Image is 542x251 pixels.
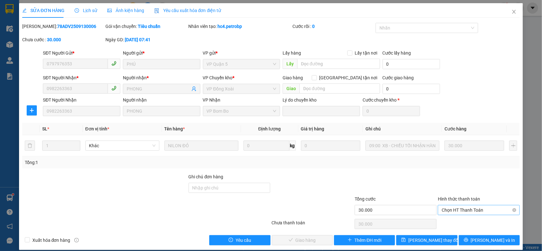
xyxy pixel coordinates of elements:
[272,235,333,245] button: checkGiao hàng
[107,8,144,13] span: Ảnh kiện hàng
[438,196,480,201] label: Hình thức thanh toán
[383,59,440,69] input: Cước lấy hàng
[334,235,395,245] button: plusThêm ĐH mới
[27,108,37,113] span: plus
[25,141,35,151] button: delete
[365,141,439,151] input: Ghi Chú
[207,84,277,94] span: VP Đồng Xoài
[301,126,325,131] span: Giá trị hàng
[123,96,200,103] div: Người nhận
[43,96,120,103] div: SĐT Người Nhận
[123,74,200,81] div: Người nhận
[236,237,251,244] span: Yêu cầu
[123,50,200,56] div: Người gửi
[189,183,271,193] input: Ghi chú đơn hàng
[189,174,224,179] label: Ghi chú đơn hàng
[355,237,382,244] span: Thêm ĐH mới
[74,238,79,242] span: info-circle
[27,105,37,116] button: plus
[512,9,517,14] span: close
[207,59,277,69] span: VP Quận 5
[75,8,97,13] span: Lịch sử
[355,196,376,201] span: Tổng cước
[383,50,411,56] label: Cước lấy hàng
[105,36,187,43] div: Ngày GD:
[363,96,420,103] div: Cước chuyển kho
[445,126,466,131] span: Cước hàng
[283,50,301,56] span: Lấy hàng
[283,75,303,80] span: Giao hàng
[164,126,185,131] span: Tên hàng
[22,8,27,13] span: edit
[258,126,281,131] span: Định lượng
[348,238,352,243] span: plus
[203,75,233,80] span: VP Chuyển kho
[408,237,459,244] span: [PERSON_NAME] thay đổi
[445,141,504,151] input: 0
[189,23,291,30] div: Nhân viên tạo:
[283,96,360,103] div: Lý do chuyển kho
[154,8,159,13] img: icon
[22,8,64,13] span: SỬA ĐƠN HÀNG
[383,75,414,80] label: Cước giao hàng
[111,86,117,91] span: phone
[396,235,457,245] button: save[PERSON_NAME] thay đổi
[509,141,517,151] button: plus
[459,235,520,245] button: printer[PERSON_NAME] và In
[352,50,380,56] span: Lấy tận nơi
[107,8,112,13] span: picture
[312,24,315,29] b: 0
[138,24,160,29] b: Tiêu chuẩn
[203,50,280,56] div: VP gửi
[207,106,277,116] span: VP Bom Bo
[292,23,374,30] div: Cước rồi :
[43,74,120,81] div: SĐT Người Nhận
[218,24,242,29] b: hc4.petrobp
[209,235,270,245] button: exclamation-circleYêu cầu
[22,36,104,43] div: Chưa cước :
[164,141,238,151] input: VD: Bàn, Ghế
[89,141,156,150] span: Khác
[85,126,109,131] span: Đơn vị tính
[464,238,468,243] span: printer
[229,238,233,243] span: exclamation-circle
[297,59,380,69] input: Dọc đường
[47,37,61,42] b: 30.000
[111,61,117,66] span: phone
[125,37,151,42] b: [DATE] 07:41
[30,237,73,244] span: Xuất hóa đơn hàng
[299,83,380,94] input: Dọc đường
[512,208,516,212] span: close-circle
[442,205,516,215] span: Chọn HT Thanh Toán
[317,74,380,81] span: [GEOGRAPHIC_DATA] tận nơi
[154,8,221,13] span: Yêu cầu xuất hóa đơn điện tử
[363,123,442,135] th: Ghi chú
[57,24,96,29] b: 78ADV2509130006
[75,8,79,13] span: clock-circle
[271,219,354,230] div: Chưa thanh toán
[505,3,523,21] button: Close
[25,159,210,166] div: Tổng: 1
[203,96,280,103] div: VP Nhận
[290,141,296,151] span: kg
[401,238,406,243] span: save
[22,23,104,30] div: [PERSON_NAME]:
[105,23,187,30] div: Gói vận chuyển:
[283,83,299,94] span: Giao
[43,50,120,56] div: SĐT Người Gửi
[383,84,440,94] input: Cước giao hàng
[42,126,47,131] span: SL
[283,59,297,69] span: Lấy
[191,86,197,91] span: user-add
[301,141,361,151] input: 0
[471,237,515,244] span: [PERSON_NAME] và In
